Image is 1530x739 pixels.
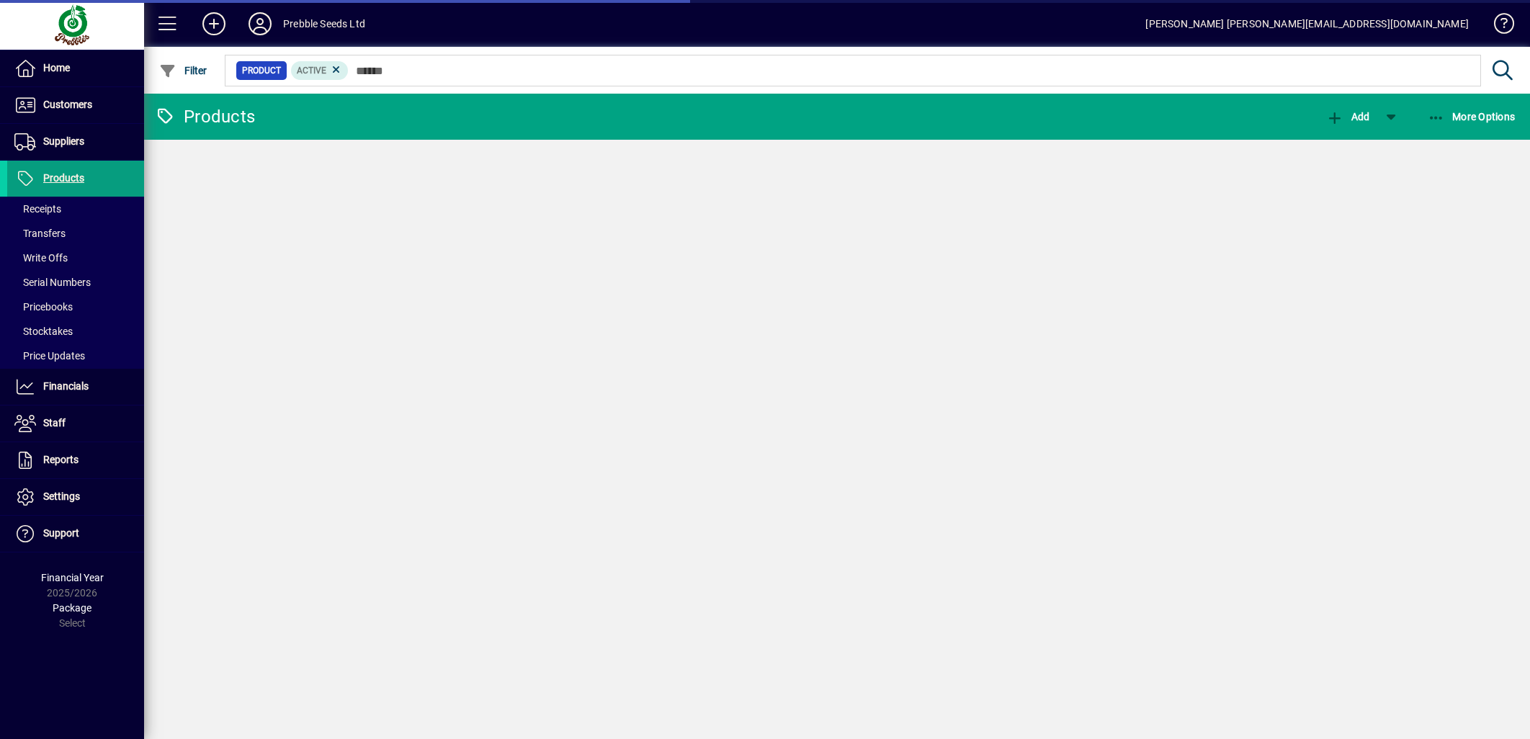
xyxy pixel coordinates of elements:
[7,246,144,270] a: Write Offs
[7,197,144,221] a: Receipts
[43,135,84,147] span: Suppliers
[156,58,211,84] button: Filter
[1145,12,1469,35] div: [PERSON_NAME] [PERSON_NAME][EMAIL_ADDRESS][DOMAIN_NAME]
[43,527,79,539] span: Support
[7,516,144,552] a: Support
[7,270,144,295] a: Serial Numbers
[1323,104,1373,130] button: Add
[1326,111,1369,122] span: Add
[191,11,237,37] button: Add
[7,479,144,515] a: Settings
[7,124,144,160] a: Suppliers
[1424,104,1519,130] button: More Options
[7,221,144,246] a: Transfers
[237,11,283,37] button: Profile
[7,344,144,368] a: Price Updates
[43,380,89,392] span: Financials
[14,326,73,337] span: Stocktakes
[1428,111,1516,122] span: More Options
[14,252,68,264] span: Write Offs
[43,417,66,429] span: Staff
[242,63,281,78] span: Product
[14,350,85,362] span: Price Updates
[7,369,144,405] a: Financials
[159,65,207,76] span: Filter
[7,50,144,86] a: Home
[14,301,73,313] span: Pricebooks
[53,602,91,614] span: Package
[7,319,144,344] a: Stocktakes
[1483,3,1512,50] a: Knowledge Base
[43,62,70,73] span: Home
[7,295,144,319] a: Pricebooks
[155,105,255,128] div: Products
[291,61,349,80] mat-chip: Activation Status: Active
[7,87,144,123] a: Customers
[43,99,92,110] span: Customers
[7,442,144,478] a: Reports
[297,66,326,76] span: Active
[283,12,365,35] div: Prebble Seeds Ltd
[14,203,61,215] span: Receipts
[43,491,80,502] span: Settings
[43,454,79,465] span: Reports
[43,172,84,184] span: Products
[7,406,144,442] a: Staff
[14,228,66,239] span: Transfers
[14,277,91,288] span: Serial Numbers
[41,572,104,583] span: Financial Year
